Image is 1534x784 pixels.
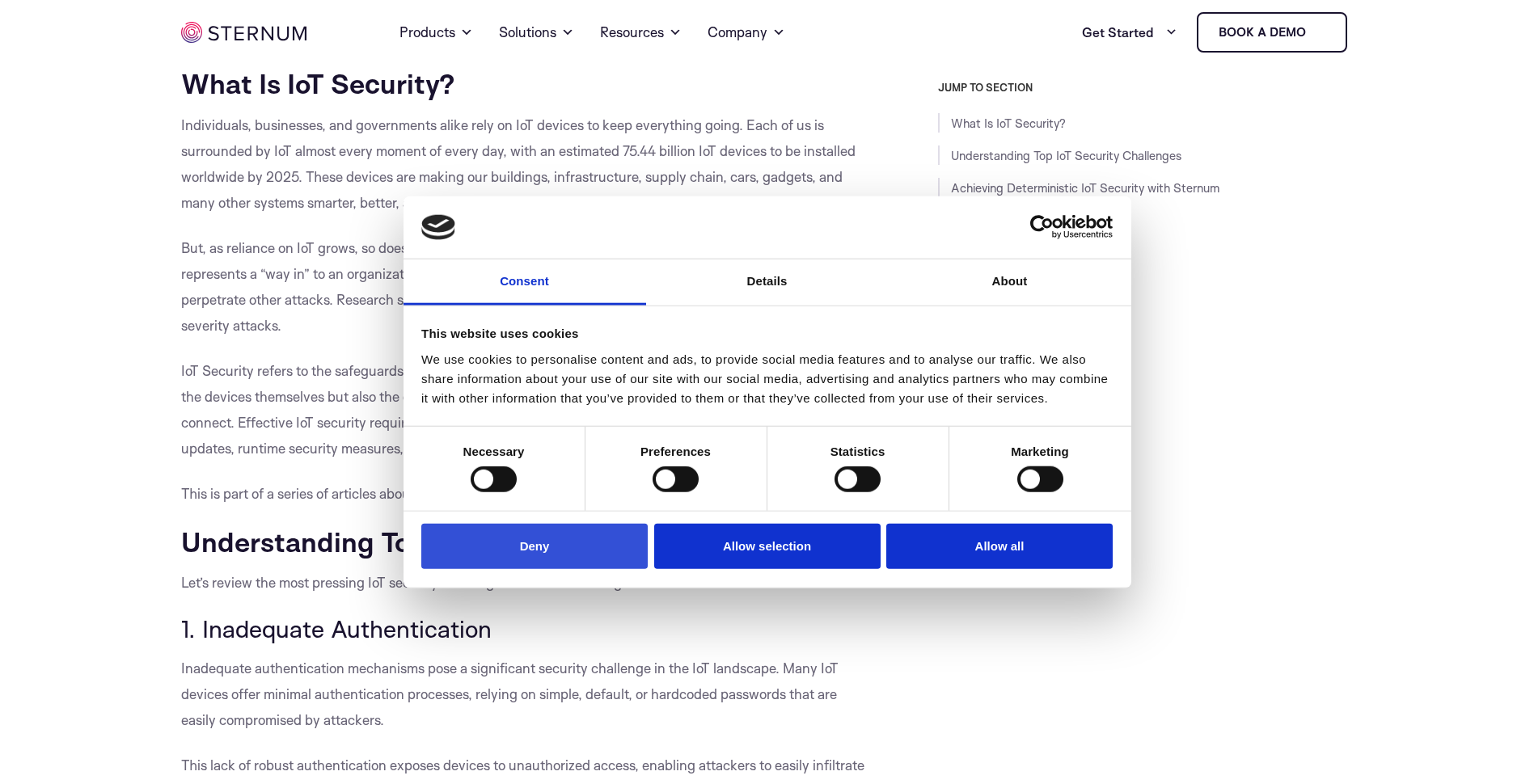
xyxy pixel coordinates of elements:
[600,3,682,61] a: Resources
[889,259,1131,306] a: About
[951,116,1066,131] a: What Is IoT Security?
[181,526,865,557] h2: ‍
[1011,445,1069,458] strong: Marketing
[1082,16,1177,48] a: Get Started
[181,239,855,308] span: But, as reliance on IoT grows, so does cyberattacker interest, putting a big target on every IoT ...
[421,324,1113,344] div: This website uses cookies
[181,66,455,100] strong: What Is IoT Security?
[938,81,1354,94] h3: JUMP TO SECTION
[181,22,306,43] img: sternum iot
[640,445,711,458] strong: Preferences
[181,574,828,591] span: Let’s review the most pressing IoT security challenges and directions organizations can take to s...
[181,660,839,728] span: Inadequate authentication mechanisms pose a significant security challenge in the IoT landscape. ...
[1312,26,1325,39] img: sternum iot
[646,259,889,306] a: Details
[181,525,738,558] strong: Understanding Top IoT Security Challenges
[886,523,1113,569] button: Allow all
[181,362,843,457] span: IoT Security refers to the safeguards implemented to protect connected devices. It involves not j...
[181,116,856,211] span: Individuals, businesses, and governments alike rely on IoT devices to keep everything going. Each...
[421,523,648,569] button: Deny
[1197,12,1347,53] a: Book a demo
[463,445,525,458] strong: Necessary
[421,350,1113,408] div: We use cookies to personalise content and ads, to provide social media features and to analyse ou...
[181,613,492,643] span: 1. Inadequate Authentication
[404,259,646,306] a: Consent
[654,523,881,569] button: Allow selection
[951,148,1181,163] a: ‍Understanding Top IoT Security Challenges
[951,180,1219,196] a: Achieving Deterministic IoT Security with Sternum
[399,3,473,61] a: Products
[181,485,488,502] span: This is part of a series of articles about
[830,445,885,458] strong: Statistics
[499,3,574,61] a: Solutions
[181,291,833,334] span: of IoT devices are vulnerable to medium and high-severity attacks.
[708,3,785,61] a: Company
[971,215,1113,239] a: Usercentrics Cookiebot - opens in a new window
[421,214,455,240] img: logo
